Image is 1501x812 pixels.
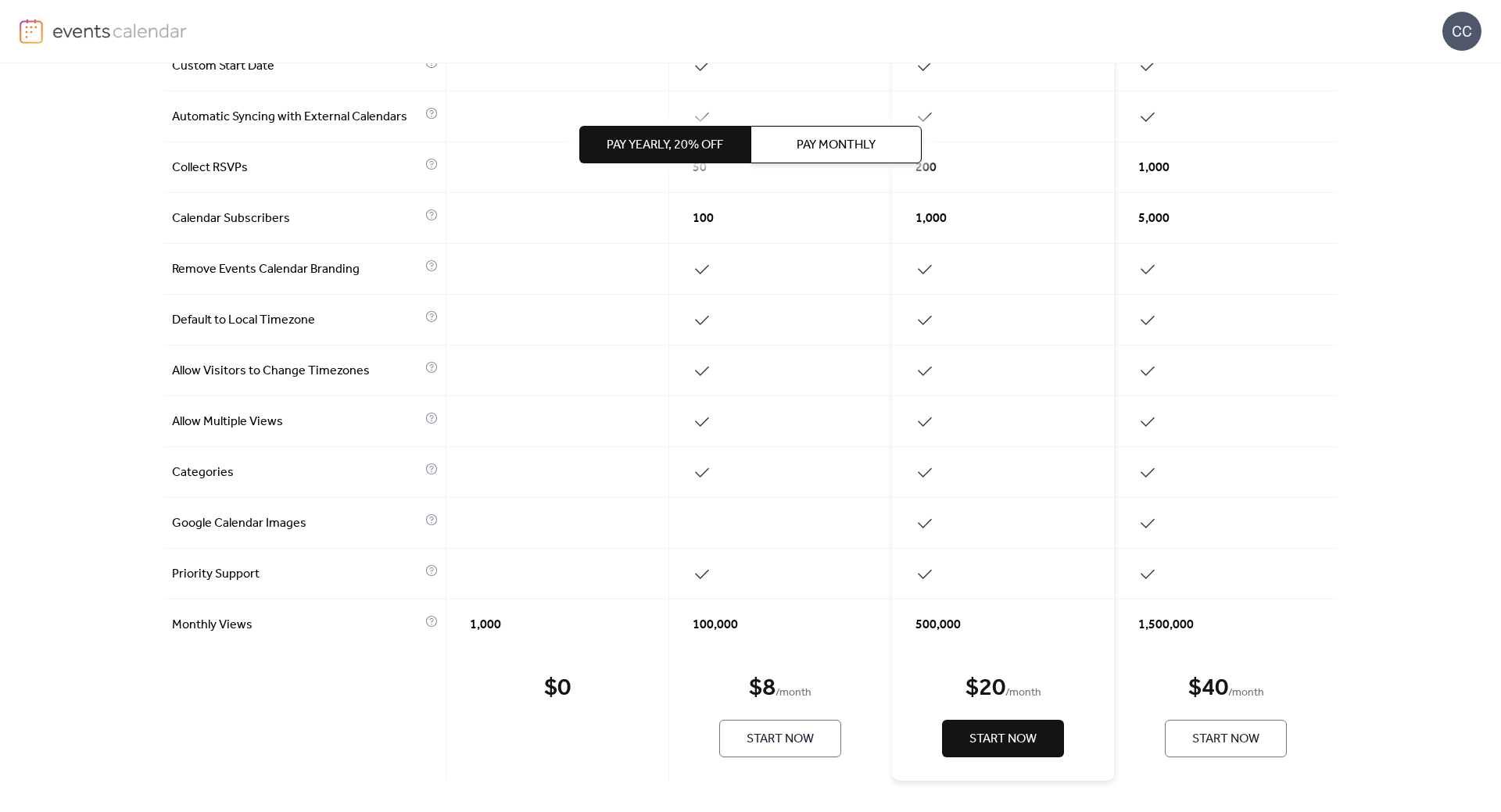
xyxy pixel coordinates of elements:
span: 5,000 [1138,209,1170,228]
span: 1,000 [470,616,501,635]
span: Categories [172,463,421,482]
span: Start Now [1192,730,1259,749]
button: Pay Monthly [750,126,922,163]
span: Pay Yearly, 20% off [607,136,723,155]
span: 100 [693,209,714,228]
div: $ 0 [544,673,571,704]
div: $ 8 [749,673,776,704]
div: $ 20 [965,673,1005,704]
span: 1,500,000 [1138,616,1194,635]
span: Priority Support [172,565,421,584]
span: Allow Visitors to Change Timezones [172,362,421,381]
span: Custom Start Date [172,57,421,76]
button: Start Now [719,720,841,757]
span: 100,000 [693,616,738,635]
button: Pay Yearly, 20% off [579,126,750,163]
div: CC [1442,12,1481,51]
span: / month [1228,684,1264,703]
img: logo [20,19,43,44]
span: Start Now [969,730,1037,749]
span: Google Calendar Images [172,514,421,533]
span: 1,000 [915,209,947,228]
span: Automatic Syncing with External Calendars [172,108,421,127]
span: 500,000 [915,616,961,635]
span: / month [1005,684,1041,703]
span: Start Now [747,730,814,749]
span: 1,000 [1138,159,1170,177]
span: Calendar Subscribers [172,209,421,228]
span: Collect RSVPs [172,159,421,177]
div: $ 40 [1188,673,1228,704]
span: Allow Multiple Views [172,413,421,431]
span: Remove Events Calendar Branding [172,260,421,279]
img: logo-type [52,19,188,42]
span: Monthly Views [172,616,421,635]
button: Start Now [942,720,1064,757]
button: Start Now [1165,720,1287,757]
span: Pay Monthly [797,136,876,155]
span: Default to Local Timezone [172,311,421,330]
span: 200 [915,159,937,177]
span: / month [776,684,811,703]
